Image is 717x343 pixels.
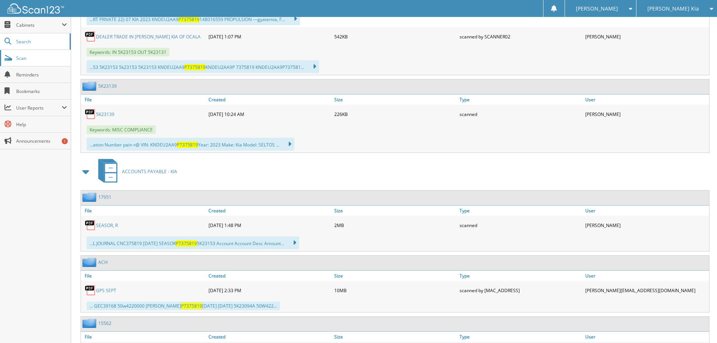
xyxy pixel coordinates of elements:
a: User [583,95,709,105]
div: ... GEC39168 50w4220000 [PERSON_NAME] [DATE] [DATE] 5K23094A 50W422... [87,302,280,310]
div: scanned by [MAC_ADDRESS] [458,283,583,298]
a: Created [207,332,332,342]
span: P7375819 [177,142,198,148]
img: scan123-logo-white.svg [8,3,64,14]
a: Created [207,206,332,216]
span: [PERSON_NAME] [576,6,618,11]
div: [PERSON_NAME] [583,218,709,233]
div: 10MB [332,283,458,298]
div: 2MB [332,218,458,233]
div: [DATE] 2:33 PM [207,283,332,298]
a: Type [458,332,583,342]
a: 5K23139 [96,111,114,117]
a: Created [207,271,332,281]
a: ACH [98,259,108,265]
div: ...L JOURNAL CNC375819 [DATE] SEASOR 5K23153 Account Account Desc Amount... [87,236,299,249]
span: Help [16,121,67,128]
div: [PERSON_NAME] [EMAIL_ADDRESS][DOMAIN_NAME] [583,283,709,298]
span: Cabinets [16,22,62,28]
div: [DATE] 10:24 AM [207,107,332,122]
div: [DATE] 1:07 PM [207,29,332,44]
a: File [81,271,207,281]
a: Created [207,95,332,105]
a: Size [332,271,458,281]
a: Type [458,271,583,281]
img: folder2.png [82,258,98,267]
div: [PERSON_NAME] [583,29,709,44]
a: User [583,271,709,281]
iframe: Chat Widget [679,307,717,343]
div: ...RT PRIVATE 22) 07 KIA 2023 KNDEU2AA9 148016559 PROPULSION —gyatemia, F... [87,12,300,25]
a: Size [332,332,458,342]
div: ...ation Number pain «@ VIN: KNDEU2AA9 Year: 2023 Make: Kia Model: SELTOS ... [87,138,294,151]
img: folder2.png [82,81,98,91]
span: P7375819 [184,64,206,70]
a: ACCOUNTS PAYABLE - KIA [94,157,177,186]
div: scanned [458,218,583,233]
span: P7375819 [178,16,199,23]
span: ACCOUNTS PAYABLE - KIA [122,168,177,175]
img: PDF.png [85,220,96,231]
div: 1 [62,138,68,144]
span: Reminders [16,72,67,78]
div: scanned by SCANNER02 [458,29,583,44]
div: 226KB [332,107,458,122]
span: P7375819 [181,303,202,309]
span: Keywords: MISC COMPLIANCE [87,125,156,134]
img: PDF.png [85,31,96,42]
a: Type [458,95,583,105]
img: PDF.png [85,108,96,120]
span: Bookmarks [16,88,67,95]
a: DEALER TRADE IN [PERSON_NAME] KIA OF OCALA [96,34,201,40]
a: Size [332,95,458,105]
a: 17951 [98,194,111,200]
span: User Reports [16,105,62,111]
a: File [81,332,207,342]
span: [PERSON_NAME] Kia [647,6,699,11]
div: 542KB [332,29,458,44]
span: Keywords: IN 5K23153 OUT 5K23131 [87,48,169,56]
a: 5K23139 [98,83,117,89]
a: GPS SEPT [96,287,116,294]
div: [DATE] 1:48 PM [207,218,332,233]
div: [PERSON_NAME] [583,107,709,122]
img: PDF.png [85,285,96,296]
span: P7375819 [176,240,197,247]
a: User [583,332,709,342]
a: File [81,206,207,216]
img: folder2.png [82,319,98,328]
a: Size [332,206,458,216]
a: Type [458,206,583,216]
span: Scan [16,55,67,61]
span: Search [16,38,66,45]
img: folder2.png [82,192,98,202]
a: User [583,206,709,216]
span: Announcements [16,138,67,144]
div: scanned [458,107,583,122]
a: File [81,95,207,105]
a: 15562 [98,320,111,326]
div: ...53 5K23153 5k23153 5K23153 KNDEU2AA9 KNDEU2AA9P 7375819 KNDEU2AA9P737581... [87,60,319,73]
a: SEASOR, R [96,222,118,229]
